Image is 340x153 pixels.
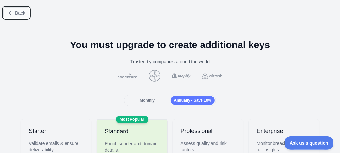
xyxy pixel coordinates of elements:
[285,136,334,150] iframe: Toggle Customer Support
[171,73,192,78] img: shopify
[116,73,138,78] img: accenture
[148,70,162,82] img: bayer
[201,73,224,79] img: airbnb
[140,98,155,103] span: Monthly
[174,98,212,103] span: Annually - Save 10%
